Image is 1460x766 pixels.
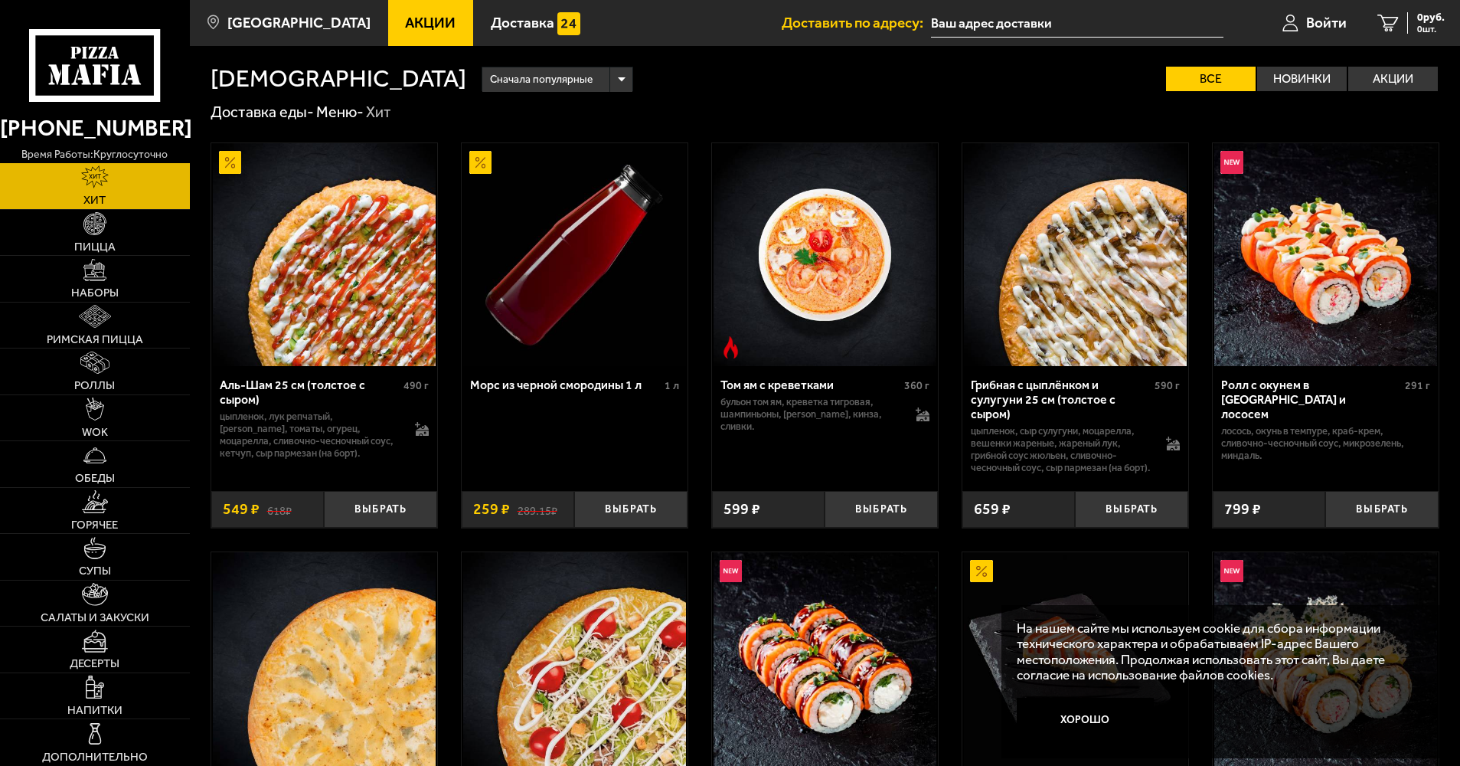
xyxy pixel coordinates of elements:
[227,15,371,30] span: [GEOGRAPHIC_DATA]
[720,378,900,392] div: Том ям с креветками
[1325,491,1439,529] button: Выбрать
[220,378,400,407] div: Аль-Шам 25 см (толстое с сыром)
[971,378,1151,421] div: Грибная с цыплёнком и сулугуни 25 см (толстое с сыром)
[490,65,593,94] span: Сначала популярные
[473,502,510,517] span: 259 ₽
[1257,67,1347,91] label: Новинки
[1417,12,1445,23] span: 0 руб.
[47,334,143,345] span: Римская пицца
[1405,379,1430,392] span: 291 г
[42,751,148,763] span: Дополнительно
[405,15,456,30] span: Акции
[974,502,1011,517] span: 659 ₽
[720,396,901,433] p: бульон том ям, креветка тигровая, шампиньоны, [PERSON_NAME], кинза, сливки.
[324,491,437,529] button: Выбрать
[970,560,993,583] img: Акционный
[1417,25,1445,34] span: 0 шт.
[82,427,108,438] span: WOK
[223,502,260,517] span: 549 ₽
[366,103,391,123] div: Хит
[79,565,111,577] span: Супы
[962,143,1188,366] a: Грибная с цыплёнком и сулугуни 25 см (толстое с сыром)
[1220,151,1243,174] img: Новинка
[720,560,743,583] img: Новинка
[70,658,119,669] span: Десерты
[1166,67,1256,91] label: Все
[211,103,314,121] a: Доставка еды-
[463,143,686,366] img: Морс из черной смородины 1 л
[1221,425,1430,462] p: лосось, окунь в темпуре, краб-крем, сливочно-чесночный соус, микрозелень, миндаль.
[403,379,429,392] span: 490 г
[75,473,115,484] span: Обеды
[1306,15,1347,30] span: Войти
[220,411,400,460] p: цыпленок, лук репчатый, [PERSON_NAME], томаты, огурец, моцарелла, сливочно-чесночный соус, кетчуп...
[1213,143,1439,366] a: НовинкаРолл с окунем в темпуре и лососем
[665,379,679,392] span: 1 л
[1075,491,1188,529] button: Выбрать
[1220,560,1243,583] img: Новинка
[491,15,554,30] span: Доставка
[41,612,149,624] span: Салаты и закуски
[71,519,118,531] span: Горячее
[518,502,557,517] s: 289.15 ₽
[574,491,688,529] button: Выбрать
[557,12,580,35] img: 15daf4d41897b9f0e9f617042186c801.svg
[74,380,115,391] span: Роллы
[1017,698,1154,744] button: Хорошо
[213,143,436,366] img: Аль-Шам 25 см (толстое с сыром)
[462,143,688,366] a: АкционныйМорс из черной смородины 1 л
[469,151,492,174] img: Акционный
[971,425,1151,474] p: цыпленок, сыр сулугуни, моцарелла, вешенки жареные, жареный лук, грибной соус Жюльен, сливочно-че...
[83,195,106,206] span: Хит
[470,378,661,392] div: Морс из черной смородины 1 л
[267,502,292,517] s: 618 ₽
[782,15,931,30] span: Доставить по адресу:
[71,287,119,299] span: Наборы
[1348,67,1438,91] label: Акции
[714,143,936,366] img: Том ям с креветками
[931,9,1223,38] input: Ваш адрес доставки
[720,336,743,359] img: Острое блюдо
[825,491,938,529] button: Выбрать
[316,103,364,121] a: Меню-
[964,143,1187,366] img: Грибная с цыплёнком и сулугуни 25 см (толстое с сыром)
[1214,143,1437,366] img: Ролл с окунем в темпуре и лососем
[211,67,466,91] h1: [DEMOGRAPHIC_DATA]
[904,379,929,392] span: 360 г
[67,705,122,716] span: Напитки
[211,143,437,366] a: АкционныйАль-Шам 25 см (толстое с сыром)
[1221,378,1401,421] div: Ролл с окунем в [GEOGRAPHIC_DATA] и лососем
[723,502,760,517] span: 599 ₽
[74,241,116,253] span: Пицца
[1155,379,1180,392] span: 590 г
[1017,620,1415,683] p: На нашем сайте мы используем cookie для сбора информации технического характера и обрабатываем IP...
[712,143,938,366] a: Острое блюдоТом ям с креветками
[219,151,242,174] img: Акционный
[1224,502,1261,517] span: 799 ₽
